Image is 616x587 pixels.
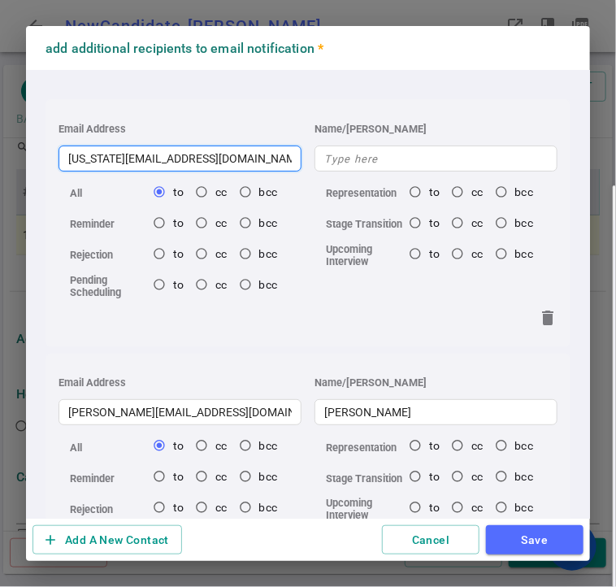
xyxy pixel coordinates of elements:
span: to [429,185,440,198]
span: to [429,247,440,260]
span: cc [215,278,227,291]
input: Type here [315,399,557,425]
span: to [173,216,184,229]
h3: All [70,187,148,199]
i: add [42,532,59,548]
span: cc [471,247,483,260]
h3: Reminder [70,218,148,230]
input: Type here [59,399,301,425]
span: to [429,501,440,514]
strong: Add additional recipients to email notification [46,41,323,56]
span: cc [215,247,227,260]
span: cc [215,501,227,514]
span: bcc [515,470,533,483]
h3: Pending scheduling [70,274,148,298]
span: bcc [259,247,277,260]
i: delete [538,308,557,328]
span: cc [215,216,227,229]
span: cc [215,470,227,483]
h3: Rejection [70,503,148,515]
span: bcc [259,216,277,229]
span: bcc [259,501,277,514]
h3: Name/[PERSON_NAME] [315,123,557,135]
span: to [429,439,440,452]
h3: Name/[PERSON_NAME] [315,376,557,389]
button: Save [486,525,583,555]
input: Type here [315,146,557,172]
span: to [173,247,184,260]
span: bcc [515,501,533,514]
h3: Rejection [70,249,148,261]
span: bcc [515,439,533,452]
h3: Email Address [59,123,126,135]
h3: All [70,441,148,454]
h3: Upcoming interview [326,497,404,521]
span: cc [471,439,483,452]
h3: Representation [326,441,404,454]
span: cc [471,216,483,229]
h3: Email Address [59,376,126,389]
span: bcc [515,247,533,260]
span: to [173,501,184,514]
span: bcc [259,470,277,483]
span: cc [471,501,483,514]
h3: Representation [326,187,404,199]
h3: Reminder [70,472,148,485]
span: bcc [259,185,277,198]
span: cc [215,439,227,452]
span: to [173,470,184,483]
span: cc [215,185,227,198]
h3: Stage Transition [326,218,404,230]
button: Cancel [382,525,479,555]
h3: Upcoming interview [326,243,404,267]
span: to [173,439,184,452]
span: to [429,470,440,483]
span: bcc [515,185,533,198]
h3: Stage Transition [326,472,404,485]
span: cc [471,470,483,483]
button: addAdd A New Contact [33,525,182,555]
span: to [173,185,184,198]
button: Remove contact [531,302,564,334]
span: to [429,216,440,229]
input: Type here [59,146,301,172]
span: bcc [515,216,533,229]
span: bcc [259,278,277,291]
span: cc [471,185,483,198]
span: bcc [259,439,277,452]
span: to [173,278,184,291]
